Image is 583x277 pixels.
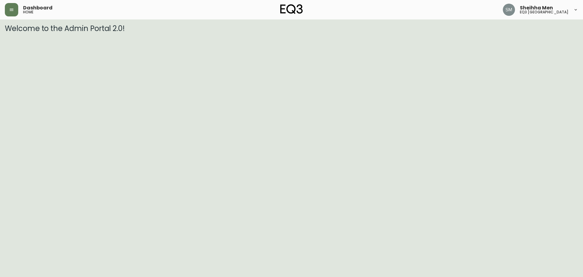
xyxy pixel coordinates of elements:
span: Dashboard [23,5,53,10]
h5: eq3 [GEOGRAPHIC_DATA] [520,10,568,14]
img: cfa6f7b0e1fd34ea0d7b164297c1067f [503,4,515,16]
h5: home [23,10,33,14]
img: logo [280,4,303,14]
h3: Welcome to the Admin Portal 2.0! [5,24,578,33]
span: Sheihha Men [520,5,553,10]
